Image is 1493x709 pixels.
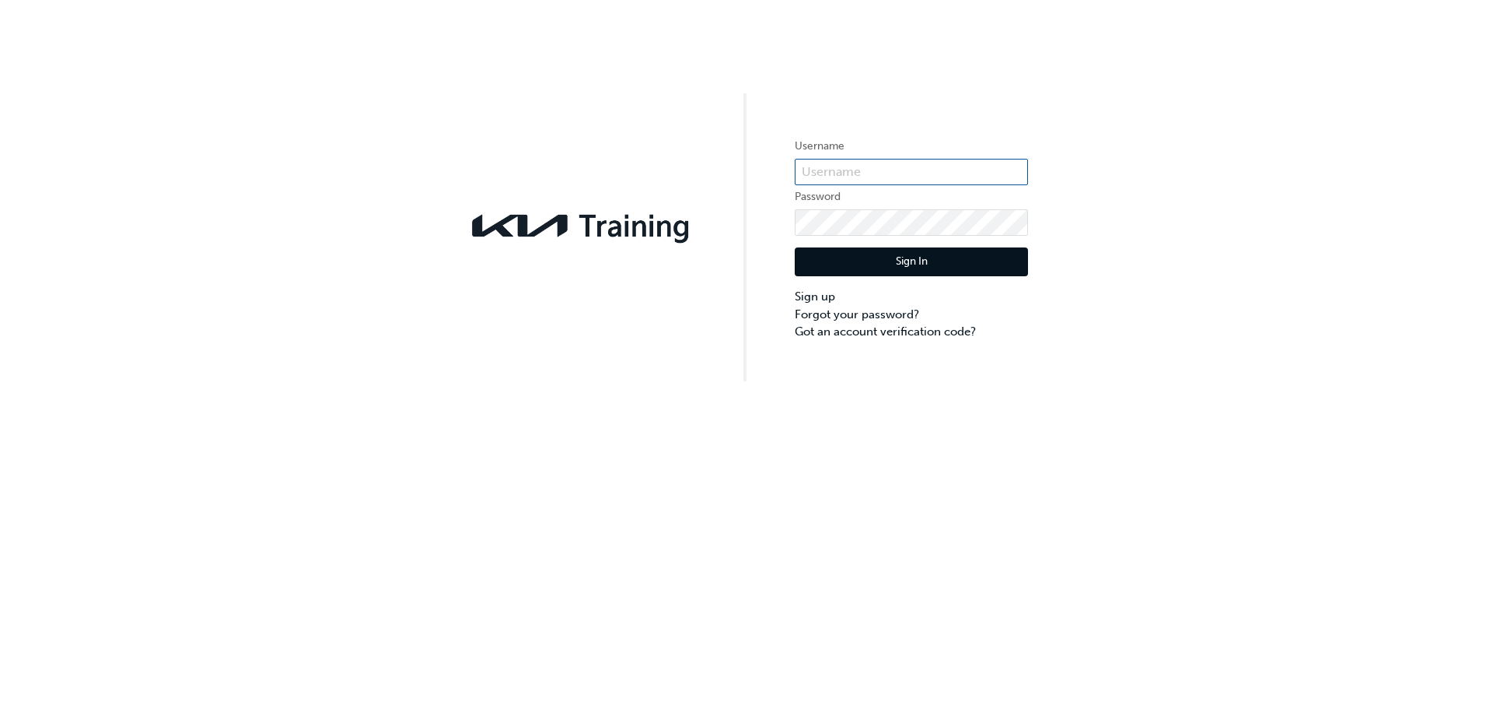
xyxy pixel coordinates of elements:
a: Forgot your password? [795,306,1028,324]
a: Got an account verification code? [795,323,1028,341]
label: Password [795,188,1028,206]
button: Sign In [795,247,1028,277]
label: Username [795,137,1028,156]
input: Username [795,159,1028,185]
a: Sign up [795,288,1028,306]
img: kia-training [465,205,698,247]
